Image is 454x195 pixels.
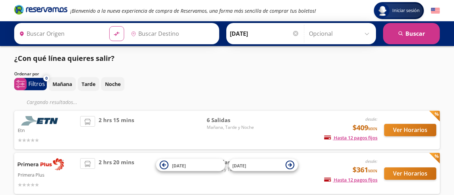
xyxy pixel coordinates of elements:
span: 0 [45,75,48,81]
em: desde: [365,158,377,164]
p: ¿Con qué línea quieres salir? [14,53,115,64]
p: Etn [18,126,77,134]
input: Buscar Origen [16,25,104,42]
em: Cargando resultados ... [27,99,77,105]
p: Mañana [52,80,72,88]
em: ¡Bienvenido a la nueva experiencia de compra de Reservamos, una forma más sencilla de comprar tus... [70,7,316,14]
button: Tarde [78,77,99,91]
span: [DATE] [172,162,186,168]
img: Primera Plus [18,158,64,170]
span: 7 Salidas [207,158,256,166]
span: Mañana, Tarde y Noche [207,124,256,131]
button: 0Filtros [14,78,47,90]
em: desde: [365,116,377,122]
span: Hasta 12 pagos fijos [324,177,377,183]
small: MXN [368,126,377,131]
input: Elegir Fecha [230,25,299,42]
button: Mañana [49,77,76,91]
button: Buscar [383,23,440,44]
small: MXN [368,168,377,173]
button: Noche [101,77,124,91]
i: Brand Logo [14,4,67,15]
p: Filtros [28,80,45,88]
button: Ver Horarios [384,167,436,180]
input: Opcional [309,25,372,42]
span: 2 hrs 15 mins [99,116,134,144]
span: [DATE] [232,162,246,168]
span: 2 hrs 20 mins [99,158,134,189]
button: English [431,6,440,15]
a: Brand Logo [14,4,67,17]
span: 6 Salidas [207,116,256,124]
button: [DATE] [156,159,225,171]
span: $361 [353,165,377,175]
button: [DATE] [229,159,298,171]
input: Buscar Destino [128,25,215,42]
button: Ver Horarios [384,124,436,136]
p: Primera Plus [18,170,77,179]
img: Etn [18,116,64,126]
p: Noche [105,80,121,88]
span: $409 [353,122,377,133]
p: Ordenar por [14,71,39,77]
p: Tarde [82,80,95,88]
span: Iniciar sesión [389,7,422,14]
span: Hasta 12 pagos fijos [324,134,377,141]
